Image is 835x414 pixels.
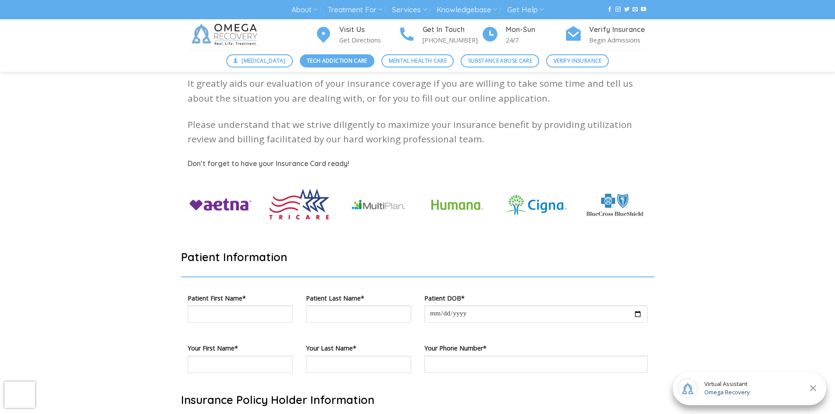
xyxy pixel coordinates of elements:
label: Your Last Name* [306,343,411,353]
a: Visit Us Get Directions [315,24,398,46]
a: Follow on Twitter [624,7,629,13]
a: Substance Abuse Care [461,54,539,67]
a: Get Help [507,2,544,18]
h5: Don’t forget to have your Insurance Card ready! [188,158,648,170]
span: Mental Health Care [389,57,447,65]
a: Mental Health Care [381,54,454,67]
a: Follow on Facebook [607,7,612,13]
label: Patient Last Name* [306,293,411,303]
img: Omega Recovery [188,19,264,50]
a: Follow on YouTube [641,7,646,13]
p: Get Directions [339,35,398,45]
a: [MEDICAL_DATA] [226,54,293,67]
a: Verify Insurance [546,54,609,67]
span: Tech Addiction Care [307,57,367,65]
label: Patient DOB* [424,293,648,303]
p: Please understand that we strive diligently to maximize your insurance benefit by providing utili... [188,117,648,147]
p: 24/7 [506,35,565,45]
span: Verify Insurance [554,57,602,65]
a: About [291,2,317,18]
span: [MEDICAL_DATA] [242,57,285,65]
h4: Get In Touch [423,24,481,35]
p: It greatly aids our evaluation of your insurance coverage if you are willing to take some time an... [188,76,648,106]
a: Verify Insurance Begin Admissions [565,24,648,46]
h4: Mon-Sun [506,24,565,35]
h4: Verify Insurance [589,24,648,35]
span: Substance Abuse Care [468,57,532,65]
h2: Insurance Policy Holder Information [181,393,654,407]
p: [PHONE_NUMBER] [423,35,481,45]
p: Begin Admissions [589,35,648,45]
label: Patient First Name* [188,293,293,303]
label: Your Phone Number* [424,343,648,353]
h2: Patient Information [181,250,654,264]
a: Get In Touch [PHONE_NUMBER] [398,24,481,46]
a: Tech Addiction Care [300,54,375,67]
a: Services [392,2,426,18]
a: Knowledgebase [437,2,497,18]
label: Your First Name* [188,343,293,353]
h4: Visit Us [339,24,398,35]
a: Send us an email [632,7,638,13]
a: Follow on Instagram [615,7,621,13]
a: Treatment For [327,2,382,18]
